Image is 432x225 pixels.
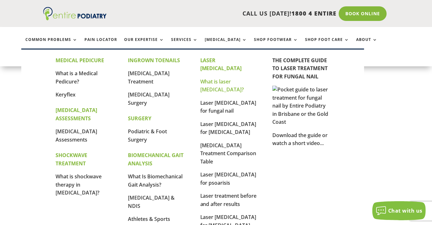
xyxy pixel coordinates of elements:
[200,78,244,93] a: What is laser [MEDICAL_DATA]?
[56,173,102,196] a: What is shockwave therapy in [MEDICAL_DATA]?
[200,192,257,208] a: Laser treatment before and after results
[56,57,104,64] strong: MEDICAL PEDICURE
[272,86,329,126] img: Pocket guide to laser treatment for fungal nail by Entire Podiatry in Brisbane or the Gold Coast
[388,207,422,214] span: Chat with us
[56,152,87,167] strong: SHOCKWAVE TREATMENT
[205,37,247,51] a: [MEDICAL_DATA]
[200,142,256,165] a: [MEDICAL_DATA] Treatment Comparison Table
[200,99,256,115] a: Laser [MEDICAL_DATA] for fungal nail
[128,70,169,85] a: [MEDICAL_DATA] Treatment
[171,37,198,51] a: Services
[128,91,169,106] a: [MEDICAL_DATA] Surgery
[128,57,180,64] strong: INGROWN TOENAILS
[272,57,328,80] a: THE COMPLETE GUIDE TO LASER TREATMENT FOR FUNGAL NAIL
[372,201,426,220] button: Chat with us
[200,57,242,72] strong: LASER [MEDICAL_DATA]
[43,7,107,20] img: logo (1)
[56,91,76,98] a: Keryflex
[85,37,117,51] a: Pain Locator
[128,128,167,143] a: Podiatric & Foot Surgery
[122,10,336,18] p: CALL US [DATE]!
[56,128,97,143] a: [MEDICAL_DATA] Assessments
[272,132,328,147] a: Download the guide or watch a short video...
[291,10,336,17] span: 1800 4 ENTIRE
[128,115,151,122] strong: SURGERY
[56,107,97,122] strong: [MEDICAL_DATA] ASSESSMENTS
[26,37,78,51] a: Common Problems
[254,37,298,51] a: Shop Footwear
[128,173,183,188] a: What Is Biomechanical Gait Analysis?
[339,6,387,21] a: Book Online
[305,37,349,51] a: Shop Foot Care
[356,37,378,51] a: About
[200,121,256,136] a: Laser [MEDICAL_DATA] for [MEDICAL_DATA]
[56,70,97,85] a: What is a Medical Pedicure?
[128,194,175,209] a: [MEDICAL_DATA] & NDIS
[128,152,183,167] strong: BIOMECHANICAL GAIT ANALYSIS
[124,37,164,51] a: Our Expertise
[200,171,256,186] a: Laser [MEDICAL_DATA] for psoarisis
[43,15,107,22] a: Entire Podiatry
